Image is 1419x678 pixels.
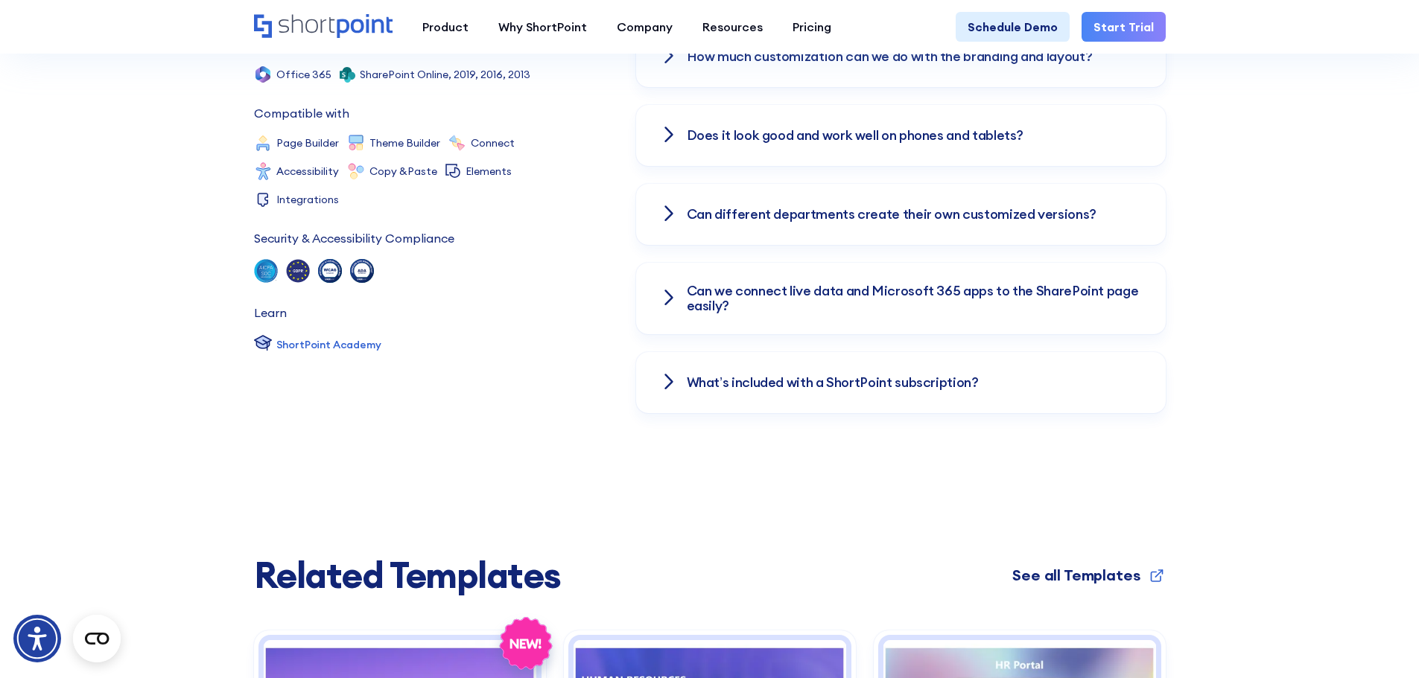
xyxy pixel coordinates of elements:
[498,18,587,36] div: Why ShortPoint
[688,12,778,42] a: Resources
[956,12,1070,42] a: Schedule Demo
[254,556,562,595] span: Related Templates
[702,18,763,36] div: Resources
[254,107,349,119] div: Compatible with
[360,69,530,80] div: SharePoint Online, 2019, 2016, 2013
[687,284,1142,313] h3: Can we connect live data and Microsoft 365 apps to the SharePoint page easily?
[778,12,846,42] a: Pricing
[687,207,1096,222] h3: Can different departments create their own customized versions?
[73,615,121,662] button: Open CMP widget
[1345,607,1419,678] iframe: Chat Widget
[276,166,339,176] div: Accessibility
[471,138,515,148] div: Connect
[687,128,1024,143] h3: Does it look good and work well on phones and tablets?
[276,69,331,80] div: Office 365
[369,166,437,176] div: Copy &Paste
[254,14,393,39] a: Home
[13,615,61,662] div: Accessibility Menu
[687,375,979,390] h3: What’s included with a ShortPoint subscription?
[483,12,602,42] a: Why ShortPoint
[407,12,483,42] a: Product
[602,12,688,42] a: Company
[254,333,381,356] a: ShortPoint Academy
[617,18,673,36] div: Company
[254,307,287,319] div: Learn
[254,232,454,244] div: Security & Accessibility Compliance
[1082,12,1166,42] a: Start Trial
[422,18,469,36] div: Product
[276,138,339,148] div: Page Builder
[466,166,512,176] div: Elements
[687,49,1093,64] h3: How much customization can we do with the branding and layout?
[276,194,339,205] div: Integrations
[1012,564,1165,586] a: See all Templates
[793,18,831,36] div: Pricing
[254,259,278,283] img: soc 2
[276,336,381,352] div: ShortPoint Academy
[369,138,440,148] div: Theme Builder
[1012,564,1140,586] div: See all Templates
